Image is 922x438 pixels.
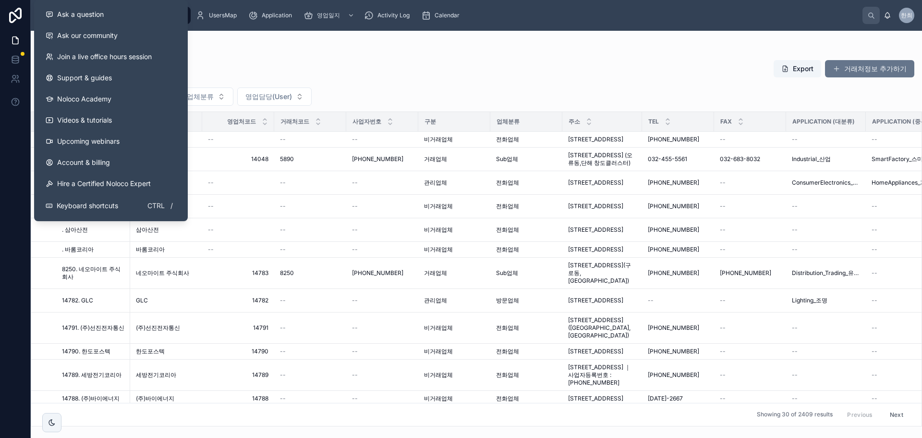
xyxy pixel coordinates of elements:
span: -- [872,348,877,355]
a: -- [352,297,412,304]
span: -- [352,179,358,187]
span: -- [792,324,798,332]
a: -- [720,226,780,234]
a: 14789 [208,371,268,379]
span: 14791. (주)선진전자통신 [62,324,124,332]
span: Industrial_산업 [792,155,831,163]
a: 전화업체 [496,202,557,210]
span: [PHONE_NUMBER] [352,269,403,277]
a: 032-455-5561 [648,155,708,163]
a: 032-683-8032 [720,155,780,163]
span: Upcoming webinars [57,137,120,146]
span: [STREET_ADDRESS] (오류동,단해 창도클러스터) [568,151,636,167]
a: -- [280,179,340,187]
span: -- [872,269,877,277]
span: 비거래업체 [424,324,453,332]
a: [PHONE_NUMBER] [648,348,708,355]
a: Activity Log [361,7,416,24]
span: UsersMap [209,12,237,19]
span: 14790 [208,348,268,355]
a: 비거래업체 [424,246,485,253]
a: [STREET_ADDRESS] [568,202,636,210]
a: -- [208,136,268,143]
a: . 바롬코리아 [62,246,124,253]
span: (주)바이에너지 [136,395,174,402]
span: -- [792,202,798,210]
span: [STREET_ADDRESS] [568,226,623,234]
span: 14782. GLC [62,297,93,304]
span: -- [720,297,726,304]
a: -- [720,202,780,210]
a: [PHONE_NUMBER] [648,324,708,332]
span: 5890 [280,155,294,163]
a: 전화업체 [496,324,557,332]
a: 14788. (주)바이에너지 [62,395,124,402]
span: -- [792,136,798,143]
div: scrollable content [121,5,862,26]
a: -- [280,136,340,143]
a: -- [280,202,340,210]
a: [STREET_ADDRESS] [568,179,636,187]
span: -- [352,297,358,304]
button: Hire a Certified Noloco Expert [38,173,184,194]
span: [PHONE_NUMBER] [648,226,699,234]
span: -- [720,246,726,253]
span: 한도포스텍 [136,348,165,355]
span: [STREET_ADDRESS] [568,202,623,210]
span: 비거래업체 [424,348,453,355]
a: -- [352,371,412,379]
a: -- [280,246,340,253]
span: 비거래업체 [424,202,453,210]
span: [STREET_ADDRESS] ｜ 사업자등록번호 : [PHONE_NUMBER] [568,363,636,387]
span: -- [208,136,214,143]
span: [STREET_ADDRESS] [568,297,623,304]
a: 5890 [280,155,340,163]
a: -- [720,324,780,332]
span: [PHONE_NUMBER] [720,269,771,277]
span: 14788. (주)바이에너지 [62,395,120,402]
span: Lighting_조명 [792,297,827,304]
span: 영업일지 [317,12,340,19]
a: -- [792,246,860,253]
a: 8250 [280,269,340,277]
a: -- [280,395,340,402]
span: -- [792,371,798,379]
a: 비거래업체 [424,395,485,402]
span: -- [872,371,877,379]
a: 전화업체 [496,136,557,143]
a: [STREET_ADDRESS] [568,226,636,234]
span: -- [280,202,286,210]
button: Ask a question [38,4,184,25]
a: -- [720,297,780,304]
a: Upcoming webinars [38,131,184,152]
span: -- [720,136,726,143]
a: [PHONE_NUMBER] [648,246,708,253]
span: 관리업체 [424,297,447,304]
button: Select Button [237,88,312,106]
a: -- [352,395,412,402]
span: 전화업체 [496,348,519,355]
a: -- [720,348,780,355]
span: -- [208,226,214,234]
a: Account & billing [38,152,184,173]
span: 비거래업체 [424,395,453,402]
a: 방문업체 [496,297,557,304]
span: [PHONE_NUMBER] [648,179,699,187]
a: Lighting_조명 [792,297,860,304]
span: 8250 [280,269,294,277]
a: Application [245,7,299,24]
a: -- [352,226,412,234]
span: 전화업체 [496,136,519,143]
a: [PHONE_NUMBER] [648,179,708,187]
span: 비거래업체 [424,136,453,143]
span: -- [872,324,877,332]
a: -- [352,202,412,210]
span: -- [720,348,726,355]
span: -- [280,395,286,402]
a: 14783 [208,269,268,277]
span: -- [720,179,726,187]
a: 8250. 네오마이트 주식회사 [62,265,124,281]
a: 거래처정보 추가하기 [825,60,914,77]
a: -- [720,371,780,379]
